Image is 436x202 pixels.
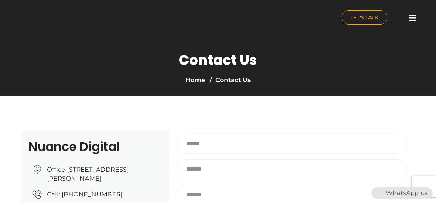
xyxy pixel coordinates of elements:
[45,190,123,199] span: Call: [PHONE_NUMBER]
[350,15,379,20] span: LET'S TALK
[185,76,205,84] a: Home
[342,10,387,25] a: LET'S TALK
[371,189,433,197] a: WhatsAppWhatsApp us
[45,165,162,183] span: Office [STREET_ADDRESS][PERSON_NAME]
[371,187,433,199] div: WhatsApp us
[29,141,162,153] h2: Nuance Digital
[372,187,383,199] img: WhatsApp
[33,165,162,183] a: Office [STREET_ADDRESS][PERSON_NAME]
[208,75,251,85] li: Contact Us
[3,3,215,33] a: nuance-qatar_logo
[33,190,162,199] a: Call: [PHONE_NUMBER]
[179,52,257,68] h1: Contact Us
[3,3,61,33] img: nuance-qatar_logo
